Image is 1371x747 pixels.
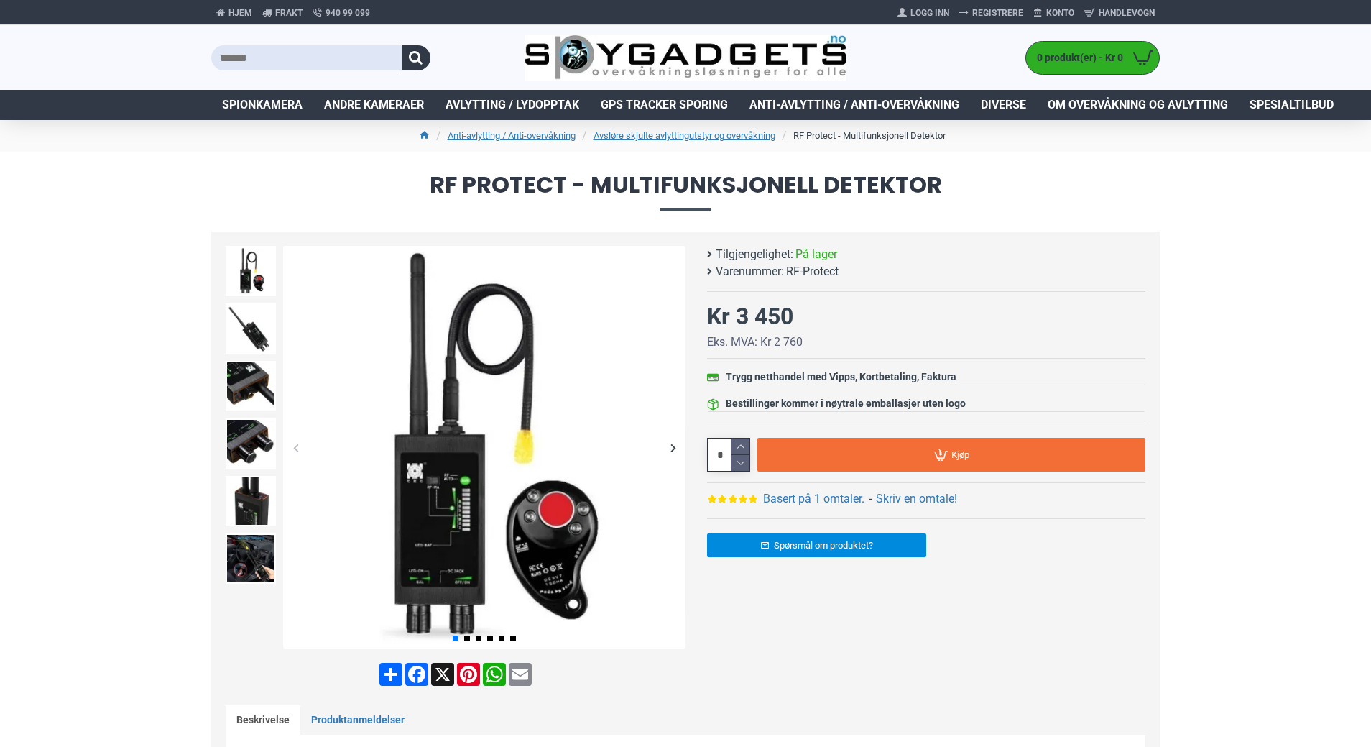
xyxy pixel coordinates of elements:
[448,129,576,143] a: Anti-avlytting / Anti-overvåkning
[481,663,507,686] a: WhatsApp
[1250,96,1334,114] span: Spesialtilbud
[1079,1,1160,24] a: Handlevogn
[446,96,579,114] span: Avlytting / Lydopptak
[456,663,481,686] a: Pinterest
[795,246,837,263] span: På lager
[749,96,959,114] span: Anti-avlytting / Anti-overvåkning
[507,663,533,686] a: Email
[222,96,303,114] span: Spionkamera
[226,361,276,411] img: RF Protect - Profesjonell detektor - SpyGadgets.no
[228,6,252,19] span: Hjem
[499,636,504,641] span: Go to slide 5
[313,90,435,120] a: Andre kameraer
[226,246,276,296] img: RF Protect - Profesjonell detektor - SpyGadgets.no
[226,533,276,584] img: RF Protect - Profesjonell detektor - SpyGadgets.no
[726,396,966,411] div: Bestillinger kommer i nøytrale emballasjer uten logo
[510,636,516,641] span: Go to slide 6
[324,96,424,114] span: Andre kameraer
[869,492,872,505] b: -
[763,490,864,508] a: Basert på 1 omtaler.
[1037,90,1239,120] a: Om overvåkning og avlytting
[226,303,276,354] img: RF Protect - Profesjonell detektor - SpyGadgets.no
[283,435,308,460] div: Previous slide
[525,35,847,81] img: SpyGadgets.no
[716,263,784,280] b: Varenummer:
[601,96,728,114] span: GPS Tracker Sporing
[910,6,949,19] span: Logg Inn
[892,1,954,24] a: Logg Inn
[211,173,1160,210] span: RF Protect - Multifunksjonell Detektor
[430,663,456,686] a: X
[275,6,303,19] span: Frakt
[404,663,430,686] a: Facebook
[283,246,685,649] img: RF Protect - Profesjonell detektor - SpyGadgets.no
[954,1,1028,24] a: Registrere
[1046,6,1074,19] span: Konto
[707,299,793,334] div: Kr 3 450
[226,418,276,469] img: RF Protect - Profesjonell detektor - SpyGadgets.no
[660,435,685,460] div: Next slide
[739,90,970,120] a: Anti-avlytting / Anti-overvåkning
[1048,96,1228,114] span: Om overvåkning og avlytting
[1028,1,1079,24] a: Konto
[590,90,739,120] a: GPS Tracker Sporing
[378,663,404,686] a: Share
[972,6,1023,19] span: Registrere
[453,636,458,641] span: Go to slide 1
[1026,50,1127,65] span: 0 produkt(er) - Kr 0
[876,490,957,508] a: Skriv en omtale!
[786,263,839,280] span: RF-Protect
[300,705,415,735] a: Produktanmeldelser
[487,636,493,641] span: Go to slide 4
[211,90,313,120] a: Spionkamera
[1239,90,1344,120] a: Spesialtilbud
[464,636,470,641] span: Go to slide 2
[726,370,956,385] div: Trygg netthandel med Vipps, Kortbetaling, Faktura
[594,129,775,143] a: Avsløre skjulte avlyttingutstyr og overvåkning
[435,90,590,120] a: Avlytting / Lydopptak
[1026,42,1159,74] a: 0 produkt(er) - Kr 0
[1099,6,1155,19] span: Handlevogn
[707,533,926,557] a: Spørsmål om produktet?
[226,476,276,526] img: RF Protect - Profesjonell detektor - SpyGadgets.no
[716,246,793,263] b: Tilgjengelighet:
[951,450,969,459] span: Kjøp
[476,636,481,641] span: Go to slide 3
[970,90,1037,120] a: Diverse
[326,6,370,19] span: 940 99 099
[226,705,300,735] a: Beskrivelse
[981,96,1026,114] span: Diverse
